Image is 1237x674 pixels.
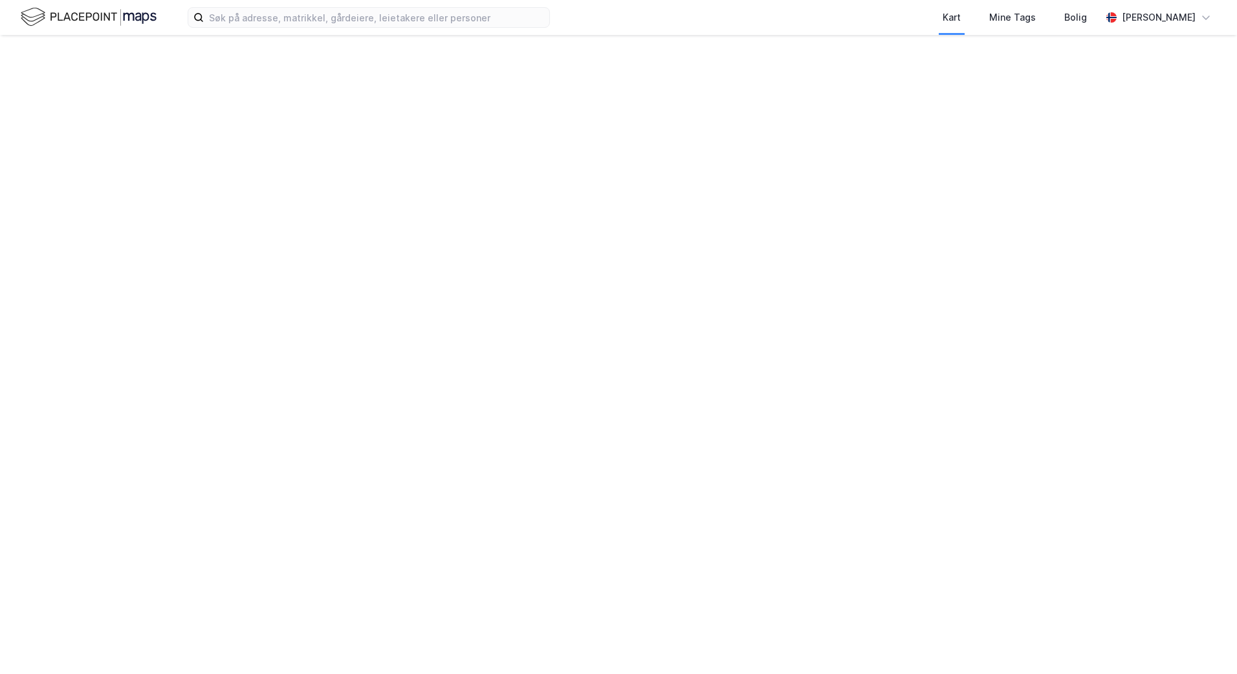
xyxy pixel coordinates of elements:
div: Kart [943,10,961,25]
input: Søk på adresse, matrikkel, gårdeiere, leietakere eller personer [204,8,549,27]
iframe: Chat Widget [1172,612,1237,674]
div: Mine Tags [989,10,1036,25]
div: [PERSON_NAME] [1122,10,1196,25]
img: logo.f888ab2527a4732fd821a326f86c7f29.svg [21,6,157,28]
div: Bolig [1064,10,1087,25]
